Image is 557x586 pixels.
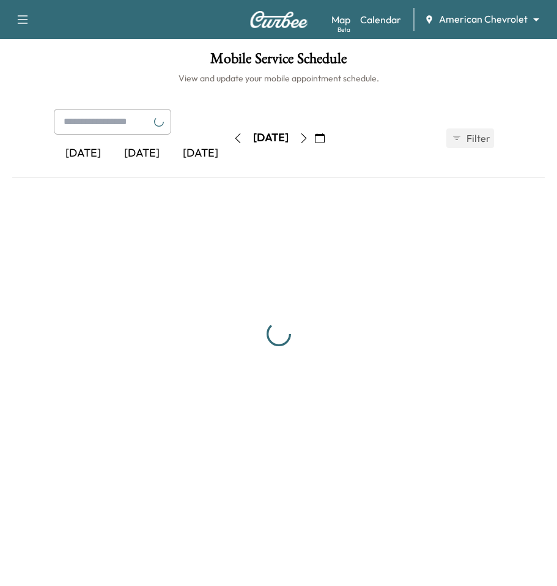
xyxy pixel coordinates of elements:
a: Calendar [360,12,401,27]
a: MapBeta [331,12,350,27]
span: Filter [467,131,489,146]
div: [DATE] [171,139,230,168]
span: American Chevrolet [439,12,528,26]
div: [DATE] [54,139,113,168]
h1: Mobile Service Schedule [12,51,545,72]
div: [DATE] [113,139,171,168]
button: Filter [446,128,494,148]
div: Beta [338,25,350,34]
img: Curbee Logo [249,11,308,28]
div: [DATE] [253,130,289,146]
h6: View and update your mobile appointment schedule. [12,72,545,84]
